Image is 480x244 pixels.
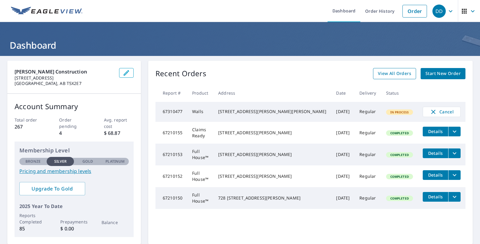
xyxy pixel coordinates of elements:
span: Start New Order [425,70,461,77]
button: detailsBtn-67210153 [423,148,448,158]
th: Address [213,84,331,102]
p: [STREET_ADDRESS] [15,75,114,81]
p: Gold [82,159,93,164]
p: [GEOGRAPHIC_DATA], AB T5X2E7 [15,81,114,86]
p: [PERSON_NAME] Construction [15,68,114,75]
td: Full House™ [187,187,213,209]
img: EV Logo [11,7,82,16]
td: Regular [355,187,381,209]
a: Upgrade To Gold [19,182,85,195]
span: Cancel [429,108,454,115]
p: $ 0.00 [60,225,88,232]
th: Delivery [355,84,381,102]
p: Membership Level [19,146,129,155]
button: detailsBtn-67210155 [423,127,448,136]
button: filesDropdownBtn-67210153 [448,148,461,158]
p: Prepayments [60,219,88,225]
td: Claims Ready [187,122,213,144]
p: 2025 Year To Date [19,203,129,210]
td: Walls [187,102,213,122]
span: View All Orders [378,70,411,77]
th: Product [187,84,213,102]
th: Report # [155,84,187,102]
td: Regular [355,102,381,122]
td: Regular [355,165,381,187]
td: Regular [355,144,381,165]
th: Date [331,84,355,102]
span: Upgrade To Gold [24,185,80,192]
p: Order pending [59,117,89,129]
div: [STREET_ADDRESS][PERSON_NAME] [218,173,326,179]
td: 67210155 [155,122,187,144]
p: Reports Completed [19,212,47,225]
td: [DATE] [331,165,355,187]
a: View All Orders [373,68,416,79]
td: Regular [355,122,381,144]
button: filesDropdownBtn-67210155 [448,127,461,136]
th: Status [381,84,418,102]
td: 67210152 [155,165,187,187]
span: Details [426,194,445,200]
p: 85 [19,225,47,232]
p: Bronze [25,159,41,164]
p: Total order [15,117,44,123]
td: 67310477 [155,102,187,122]
div: 728 [STREET_ADDRESS][PERSON_NAME] [218,195,326,201]
a: Start New Order [421,68,465,79]
p: Recent Orders [155,68,206,79]
td: [DATE] [331,122,355,144]
span: Details [426,150,445,156]
p: $ 68.87 [104,129,134,137]
td: Full House™ [187,165,213,187]
button: filesDropdownBtn-67210152 [448,170,461,180]
button: Cancel [423,107,461,117]
td: [DATE] [331,102,355,122]
button: detailsBtn-67210150 [423,192,448,202]
span: Completed [387,153,412,157]
span: Completed [387,196,412,200]
div: DD [432,5,446,18]
td: 67210153 [155,144,187,165]
p: Platinum [105,159,125,164]
a: Order [402,5,427,18]
p: Balance [102,219,129,226]
span: Completed [387,131,412,135]
div: [STREET_ADDRESS][PERSON_NAME][PERSON_NAME] [218,109,326,115]
span: Completed [387,174,412,179]
span: Details [426,129,445,134]
p: 4 [59,129,89,137]
p: 267 [15,123,44,130]
div: [STREET_ADDRESS][PERSON_NAME] [218,130,326,136]
td: 67210150 [155,187,187,209]
td: Full House™ [187,144,213,165]
p: Account Summary [15,101,134,112]
h1: Dashboard [7,39,473,51]
p: Silver [54,159,67,164]
a: Pricing and membership levels [19,168,129,175]
td: [DATE] [331,144,355,165]
span: Details [426,172,445,178]
button: detailsBtn-67210152 [423,170,448,180]
span: In Process [387,110,413,114]
button: filesDropdownBtn-67210150 [448,192,461,202]
td: [DATE] [331,187,355,209]
p: Avg. report cost [104,117,134,129]
div: [STREET_ADDRESS][PERSON_NAME] [218,151,326,158]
